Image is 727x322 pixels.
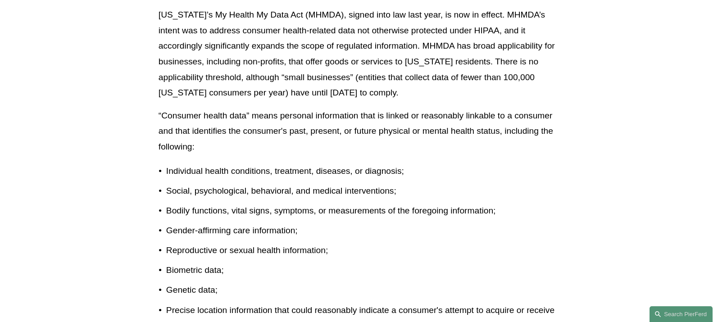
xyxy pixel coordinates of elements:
p: “Consumer health data” means personal information that is linked or reasonably linkable to a cons... [159,108,568,155]
p: Genetic data; [166,282,568,298]
p: Bodily functions, vital signs, symptoms, or measurements of the foregoing information; [166,203,568,219]
p: [US_STATE]’s My Health My Data Act (MHMDA), signed into law last year, is now in effect. MHMDA’s ... [159,7,568,100]
p: Individual health conditions, treatment, diseases, or diagnosis; [166,163,568,179]
p: Biometric data; [166,263,568,278]
p: Gender-affirming care information; [166,223,568,239]
a: Search this site [650,306,713,322]
p: Social, psychological, behavioral, and medical interventions; [166,183,568,199]
p: Reproductive or sexual health information; [166,243,568,259]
